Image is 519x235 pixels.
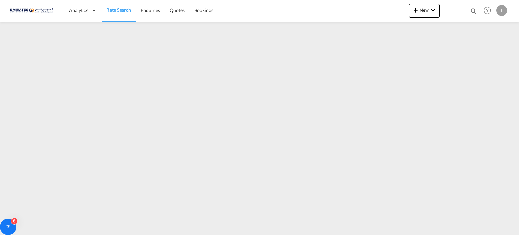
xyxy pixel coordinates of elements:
[496,5,507,16] div: T
[470,7,477,15] md-icon: icon-magnify
[429,6,437,14] md-icon: icon-chevron-down
[412,7,437,13] span: New
[481,5,493,16] span: Help
[481,5,496,17] div: Help
[106,7,131,13] span: Rate Search
[141,7,160,13] span: Enquiries
[412,6,420,14] md-icon: icon-plus 400-fg
[10,3,56,18] img: c67187802a5a11ec94275b5db69a26e6.png
[170,7,184,13] span: Quotes
[69,7,88,14] span: Analytics
[409,4,440,18] button: icon-plus 400-fgNewicon-chevron-down
[470,7,477,18] div: icon-magnify
[194,7,213,13] span: Bookings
